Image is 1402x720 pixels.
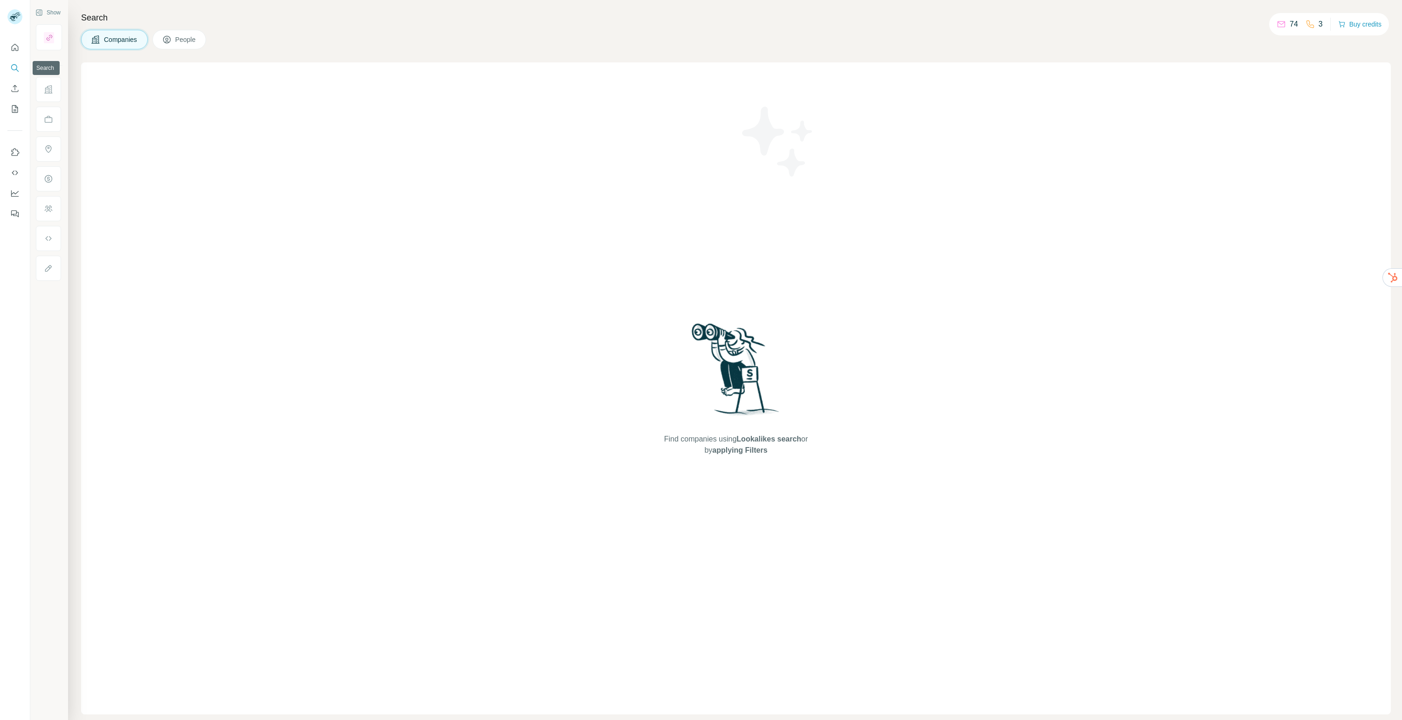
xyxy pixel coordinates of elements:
button: Use Surfe API [7,164,22,181]
span: Companies [104,35,138,44]
button: Show [29,6,67,20]
button: Enrich CSV [7,80,22,97]
button: My lists [7,101,22,117]
button: Search [7,60,22,76]
h4: Search [81,11,1391,24]
img: Surfe Illustration - Woman searching with binoculars [687,321,784,425]
button: Quick start [7,39,22,56]
span: Lookalikes search [736,435,801,443]
img: Surfe Illustration - Stars [736,100,820,183]
span: People [175,35,197,44]
button: Dashboard [7,185,22,202]
button: Feedback [7,205,22,222]
span: applying Filters [712,446,767,454]
span: Find companies using or by [661,434,811,456]
button: Buy credits [1338,18,1381,31]
p: 74 [1290,19,1298,30]
button: Use Surfe on LinkedIn [7,144,22,161]
p: 3 [1319,19,1323,30]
